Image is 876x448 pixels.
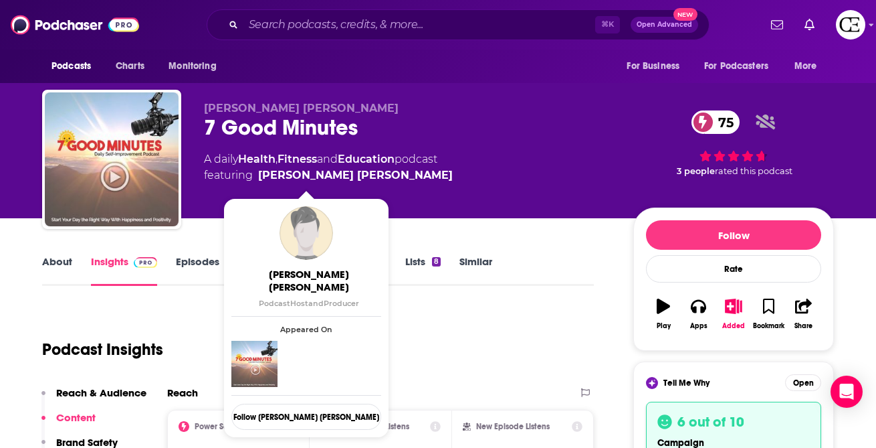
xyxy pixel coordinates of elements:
[42,255,72,286] a: About
[176,255,247,286] a: Episodes3658
[238,153,276,165] a: Health
[663,378,709,388] span: Tell Me Why
[794,322,812,330] div: Share
[195,422,247,431] h2: Power Score™
[107,54,152,79] a: Charts
[677,413,744,431] h3: 6 out of 10
[259,299,359,308] span: Podcast Host Producer
[258,167,453,183] a: Clyde Lee Dennis
[673,8,697,21] span: New
[432,257,441,267] div: 8
[766,13,788,36] a: Show notifications dropdown
[204,151,453,183] div: A daily podcast
[691,110,740,134] a: 75
[234,268,384,293] span: [PERSON_NAME] [PERSON_NAME]
[231,325,381,334] span: Appeared On
[159,54,233,79] button: open menu
[705,110,740,134] span: 75
[751,290,786,338] button: Bookmark
[681,290,716,338] button: Apps
[167,386,198,399] h2: Reach
[42,340,163,360] h1: Podcast Insights
[231,404,381,430] button: Follow [PERSON_NAME] [PERSON_NAME]
[785,374,821,391] button: Open
[648,379,656,387] img: tell me why sparkle
[617,54,696,79] button: open menu
[317,153,338,165] span: and
[836,10,865,40] span: Logged in as cozyearthaudio
[785,54,834,79] button: open menu
[794,57,817,76] span: More
[243,14,595,35] input: Search podcasts, credits, & more...
[11,12,139,38] img: Podchaser - Follow, Share and Rate Podcasts
[405,255,441,286] a: Lists8
[695,54,788,79] button: open menu
[334,422,409,431] h2: Total Monthly Listens
[786,290,821,338] button: Share
[799,13,820,36] a: Show notifications dropdown
[657,322,671,330] div: Play
[677,166,715,176] span: 3 people
[627,57,679,76] span: For Business
[41,411,96,436] button: Content
[308,299,324,308] span: and
[280,206,333,260] img: Clyde Lee Dennis
[234,268,384,308] a: [PERSON_NAME] [PERSON_NAME]PodcastHostandProducer
[716,290,751,338] button: Added
[56,411,96,424] p: Content
[476,422,550,431] h2: New Episode Listens
[646,255,821,283] div: Rate
[56,386,146,399] p: Reach & Audience
[836,10,865,40] img: User Profile
[51,57,91,76] span: Podcasts
[207,9,709,40] div: Search podcasts, credits, & more...
[646,290,681,338] button: Play
[231,341,278,387] img: 7 Good Minutes
[459,255,492,286] a: Similar
[276,153,278,165] span: ,
[338,153,395,165] a: Education
[704,57,768,76] span: For Podcasters
[45,92,179,226] img: 7 Good Minutes
[646,220,821,250] button: Follow
[722,322,745,330] div: Added
[595,16,620,33] span: ⌘ K
[631,17,698,33] button: Open AdvancedNew
[278,153,317,165] a: Fitness
[831,376,863,408] div: Open Intercom Messenger
[169,57,216,76] span: Monitoring
[41,386,146,411] button: Reach & Audience
[204,102,399,115] span: [PERSON_NAME] [PERSON_NAME]
[134,257,157,268] img: Podchaser Pro
[690,322,707,330] div: Apps
[715,166,792,176] span: rated this podcast
[42,54,108,79] button: open menu
[637,21,692,28] span: Open Advanced
[204,167,453,183] span: featuring
[116,57,144,76] span: Charts
[633,102,834,185] div: 75 3 peoplerated this podcast
[753,322,784,330] div: Bookmark
[91,255,157,286] a: InsightsPodchaser Pro
[836,10,865,40] button: Show profile menu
